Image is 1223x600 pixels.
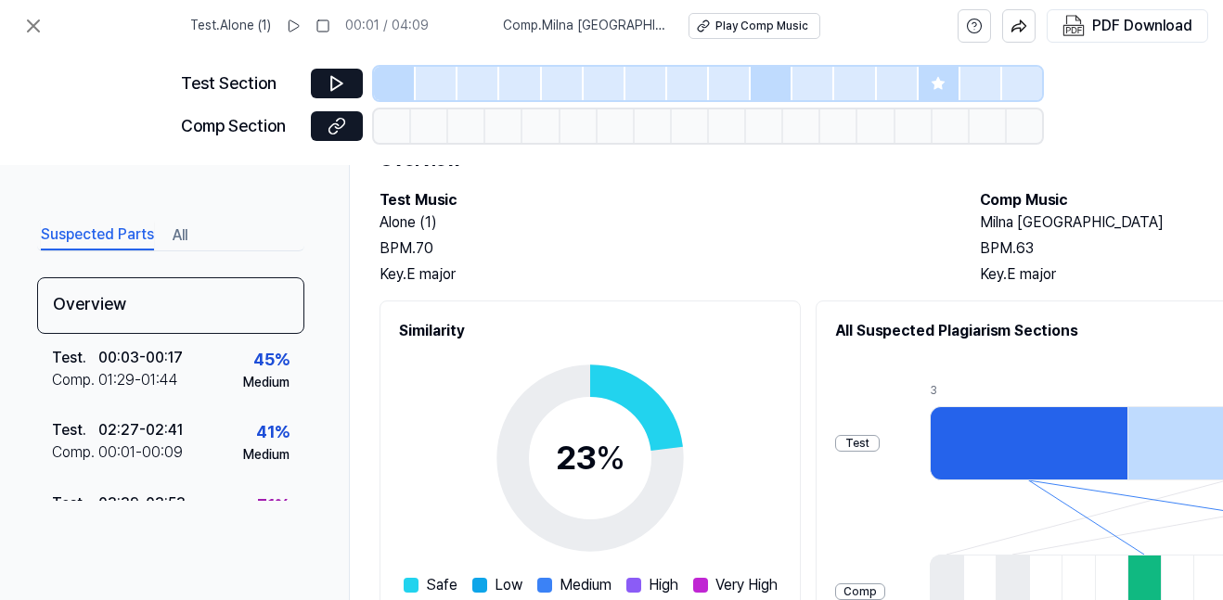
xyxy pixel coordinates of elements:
[380,263,943,286] div: Key. E major
[556,433,625,483] div: 23
[52,492,98,515] div: Test .
[380,189,943,211] h2: Test Music
[52,347,98,369] div: Test .
[41,221,154,250] button: Suspected Parts
[380,211,943,234] h2: Alone (1)
[1092,14,1192,38] div: PDF Download
[98,347,183,369] div: 00:03 - 00:17
[98,492,186,515] div: 03:39 - 03:53
[256,419,290,446] div: 41 %
[1062,15,1085,37] img: PDF Download
[715,574,778,596] span: Very High
[596,438,625,478] span: %
[173,221,187,250] button: All
[257,492,290,519] div: 71 %
[958,9,991,43] button: help
[37,277,304,334] div: Overview
[181,70,300,97] div: Test Section
[243,446,290,465] div: Medium
[52,419,98,441] div: Test .
[253,347,290,374] div: 45 %
[966,17,983,35] svg: help
[1011,18,1027,34] img: share
[98,419,183,441] div: 02:27 - 02:41
[930,383,1127,399] div: 3
[835,435,880,453] div: Test
[380,237,943,260] div: BPM. 70
[243,374,290,392] div: Medium
[345,17,429,35] div: 00:01 / 04:09
[52,441,98,464] div: Comp .
[503,17,666,35] span: Comp . Milna [GEOGRAPHIC_DATA]
[689,13,820,39] button: Play Comp Music
[560,574,611,596] span: Medium
[181,113,300,140] div: Comp Section
[52,369,98,391] div: Comp .
[98,441,183,464] div: 00:01 - 00:09
[190,17,271,35] span: Test . Alone (1)
[1059,10,1196,42] button: PDF Download
[715,19,808,34] div: Play Comp Music
[98,369,178,391] div: 01:29 - 01:44
[495,574,522,596] span: Low
[426,574,457,596] span: Safe
[399,320,781,342] h2: Similarity
[649,574,678,596] span: High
